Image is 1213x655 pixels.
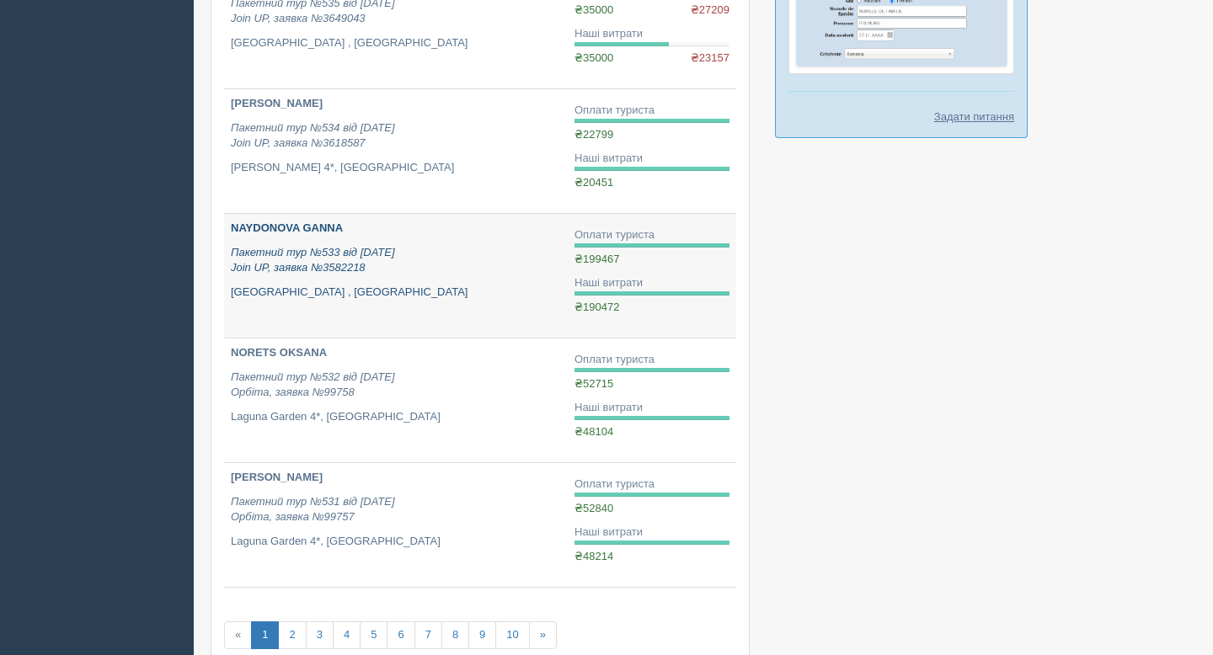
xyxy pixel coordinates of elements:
div: Оплати туриста [574,227,729,243]
a: Задати питання [934,109,1014,125]
span: ₴27209 [691,3,729,19]
div: Наші витрати [574,275,729,291]
a: 3 [306,621,334,649]
div: Наші витрати [574,525,729,541]
b: [PERSON_NAME] [231,97,323,109]
span: ₴52715 [574,377,613,390]
i: Пакетний тур №534 від [DATE] Join UP, заявка №3618587 [231,121,395,150]
i: Пакетний тур №531 від [DATE] Орбіта, заявка №99757 [231,495,395,524]
span: ₴48214 [574,550,613,562]
b: [PERSON_NAME] [231,471,323,483]
span: ₴52840 [574,502,613,514]
a: [PERSON_NAME] Пакетний тур №531 від [DATE]Орбіта, заявка №99757 Laguna Garden 4*, [GEOGRAPHIC_DATA] [224,463,568,587]
span: ₴199467 [574,253,619,265]
p: Laguna Garden 4*, [GEOGRAPHIC_DATA] [231,534,561,550]
div: Оплати туриста [574,352,729,368]
div: Оплати туриста [574,477,729,493]
a: 7 [414,621,442,649]
a: 10 [495,621,529,649]
a: 8 [441,621,469,649]
p: Laguna Garden 4*, [GEOGRAPHIC_DATA] [231,409,561,425]
span: ₴190472 [574,301,619,313]
span: « [224,621,252,649]
span: ₴22799 [574,128,613,141]
p: [GEOGRAPHIC_DATA] , [GEOGRAPHIC_DATA] [231,285,561,301]
a: 1 [251,621,279,649]
a: » [529,621,557,649]
a: 4 [333,621,361,649]
a: NORETS OKSANA Пакетний тур №532 від [DATE]Орбіта, заявка №99758 Laguna Garden 4*, [GEOGRAPHIC_DATA] [224,338,568,462]
div: Оплати туриста [574,103,729,119]
span: ₴35000 [574,51,613,64]
p: [PERSON_NAME] 4*, [GEOGRAPHIC_DATA] [231,160,561,176]
i: Пакетний тур №532 від [DATE] Орбіта, заявка №99758 [231,370,395,399]
b: NORETS OKSANA [231,346,327,359]
div: Наші витрати [574,26,729,42]
span: ₴35000 [574,3,613,16]
span: ₴20451 [574,176,613,189]
a: 9 [468,621,496,649]
div: Наші витрати [574,151,729,167]
a: 5 [360,621,387,649]
span: ₴48104 [574,425,613,438]
a: 6 [387,621,414,649]
span: ₴23157 [691,51,729,67]
i: Пакетний тур №533 від [DATE] Join UP, заявка №3582218 [231,246,395,274]
b: NAYDONOVA GANNA [231,221,343,234]
p: [GEOGRAPHIC_DATA] , [GEOGRAPHIC_DATA] [231,35,561,51]
a: NAYDONOVA GANNA Пакетний тур №533 від [DATE]Join UP, заявка №3582218 [GEOGRAPHIC_DATA] , [GEOGRAP... [224,214,568,338]
a: 2 [278,621,306,649]
div: Наші витрати [574,400,729,416]
a: [PERSON_NAME] Пакетний тур №534 від [DATE]Join UP, заявка №3618587 [PERSON_NAME] 4*, [GEOGRAPHIC_... [224,89,568,213]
